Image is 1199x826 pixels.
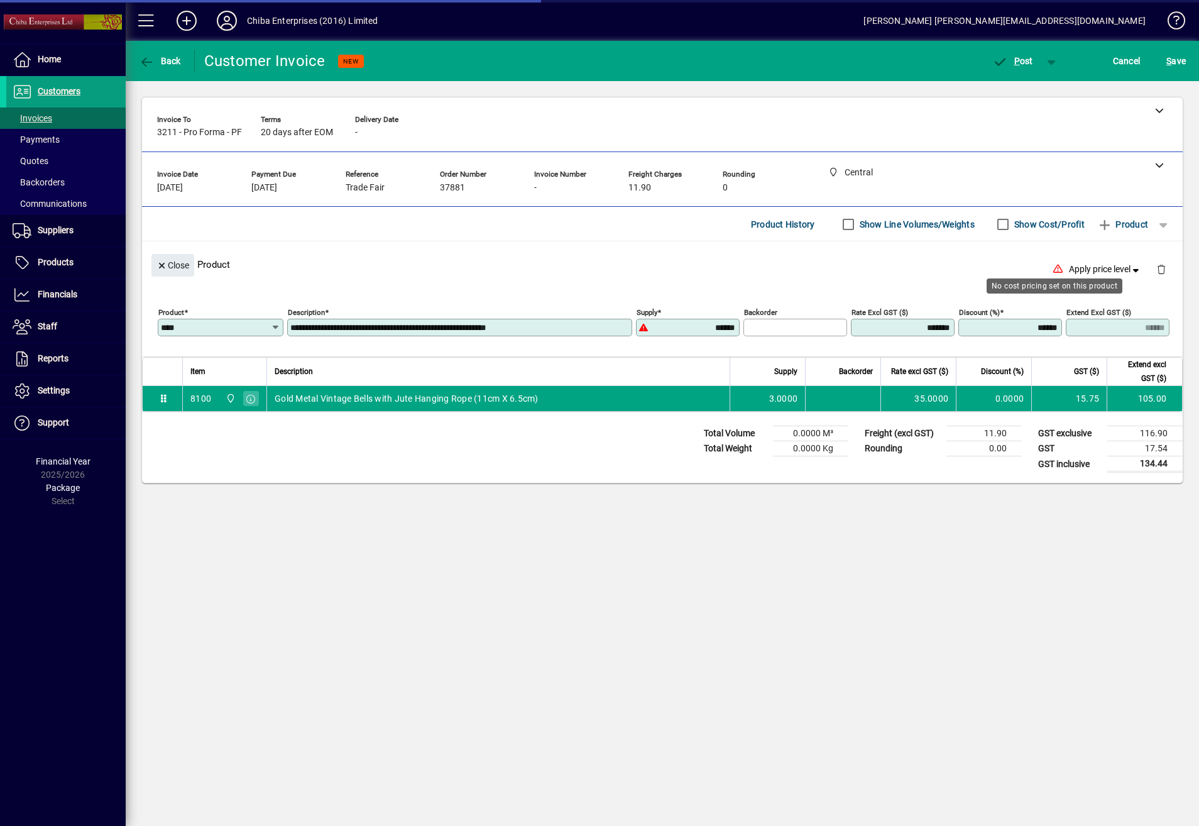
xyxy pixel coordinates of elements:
mat-label: Supply [637,308,657,317]
a: Financials [6,279,126,311]
span: Back [139,56,181,66]
button: Back [136,50,184,72]
a: Payments [6,129,126,150]
span: Quotes [13,156,48,166]
mat-label: Discount (%) [959,308,1000,317]
span: Package [46,483,80,493]
span: - [355,128,358,138]
a: Communications [6,193,126,214]
td: 116.90 [1107,426,1183,441]
span: Invoices [13,113,52,123]
mat-label: Product [158,308,184,317]
mat-label: Backorder [744,308,777,317]
button: Add [167,9,207,32]
mat-label: Rate excl GST ($) [851,308,908,317]
span: Supply [774,365,797,378]
td: 15.75 [1031,386,1107,411]
span: Cancel [1113,51,1141,71]
td: Rounding [858,441,946,456]
app-page-header-button: Back [126,50,195,72]
mat-label: Extend excl GST ($) [1066,308,1131,317]
div: No cost pricing set on this product [987,278,1122,294]
span: Staff [38,321,57,331]
div: [PERSON_NAME] [PERSON_NAME][EMAIL_ADDRESS][DOMAIN_NAME] [863,11,1146,31]
span: ave [1166,51,1186,71]
a: Quotes [6,150,126,172]
span: P [1014,56,1020,66]
span: GST ($) [1074,365,1099,378]
span: Central [222,392,237,405]
td: 0.0000 [956,386,1031,411]
span: Communications [13,199,87,209]
span: Payments [13,135,60,145]
span: Product History [751,214,815,234]
td: Freight (excl GST) [858,426,946,441]
span: S [1166,56,1171,66]
span: Customers [38,86,80,96]
span: Suppliers [38,225,74,235]
span: Apply price level [1069,263,1142,276]
span: ost [992,56,1033,66]
span: Gold Metal Vintage Bells with Jute Hanging Rope (11cm X 6.5cm) [275,392,539,405]
td: 0.00 [946,441,1022,456]
span: Discount (%) [981,365,1024,378]
td: Total Volume [698,426,773,441]
span: Backorder [839,365,873,378]
span: 3.0000 [769,392,798,405]
a: Home [6,44,126,75]
span: - [534,183,537,193]
span: Products [38,257,74,267]
span: [DATE] [157,183,183,193]
button: Cancel [1110,50,1144,72]
a: Support [6,407,126,439]
button: Product History [746,213,820,236]
span: 3211 - Pro Forma - PF [157,128,242,138]
button: Close [151,254,194,277]
span: Settings [38,385,70,395]
div: 35.0000 [889,392,948,405]
span: Item [190,365,205,378]
span: Home [38,54,61,64]
div: Product [142,241,1183,287]
span: NEW [343,57,359,65]
span: Product [1097,214,1148,234]
td: GST inclusive [1032,456,1107,472]
div: Customer Invoice [204,51,326,71]
a: Staff [6,311,126,343]
td: 11.90 [946,426,1022,441]
span: Financial Year [36,456,90,466]
span: Rate excl GST ($) [891,365,948,378]
div: Chiba Enterprises (2016) Limited [247,11,378,31]
span: [DATE] [251,183,277,193]
app-page-header-button: Close [148,259,197,270]
app-page-header-button: Delete [1146,263,1176,275]
td: GST [1032,441,1107,456]
span: 0 [723,183,728,193]
span: Backorders [13,177,65,187]
td: 105.00 [1107,386,1182,411]
span: Support [38,417,69,427]
button: Apply price level [1064,258,1147,281]
span: Description [275,365,313,378]
span: Trade Fair [346,183,385,193]
td: 0.0000 Kg [773,441,848,456]
a: Backorders [6,172,126,193]
span: Reports [38,353,68,363]
div: 8100 [190,392,211,405]
span: 37881 [440,183,465,193]
a: Settings [6,375,126,407]
label: Show Line Volumes/Weights [857,218,975,231]
button: Profile [207,9,247,32]
a: Invoices [6,107,126,129]
button: Post [986,50,1039,72]
td: 134.44 [1107,456,1183,472]
button: Product [1091,213,1154,236]
td: GST exclusive [1032,426,1107,441]
td: 0.0000 M³ [773,426,848,441]
span: 11.90 [628,183,651,193]
a: Reports [6,343,126,375]
mat-label: Description [288,308,325,317]
td: Total Weight [698,441,773,456]
button: Delete [1146,254,1176,284]
a: Knowledge Base [1158,3,1183,43]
